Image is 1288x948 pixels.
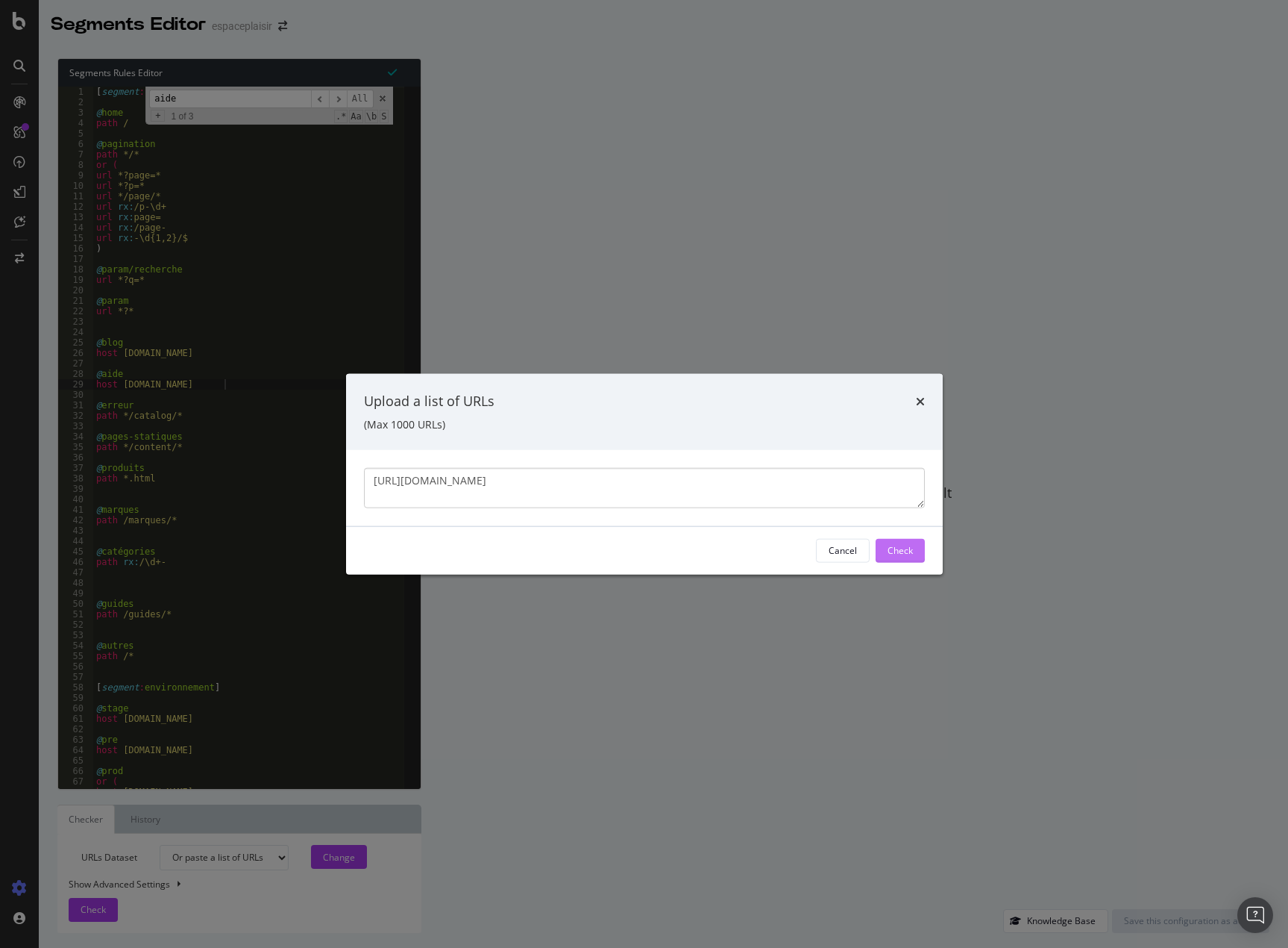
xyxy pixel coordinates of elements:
div: Upload a list of URLs [364,392,494,411]
div: Cancel [829,544,857,557]
textarea: [URL][DOMAIN_NAME] [364,467,925,508]
div: Open Intercom Messenger [1237,897,1273,933]
button: Check [876,538,925,562]
div: modal [346,374,943,575]
div: Check [888,544,913,557]
button: Cancel [816,538,870,562]
div: (Max 1000 URLs) [364,417,925,431]
div: times [916,392,925,411]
